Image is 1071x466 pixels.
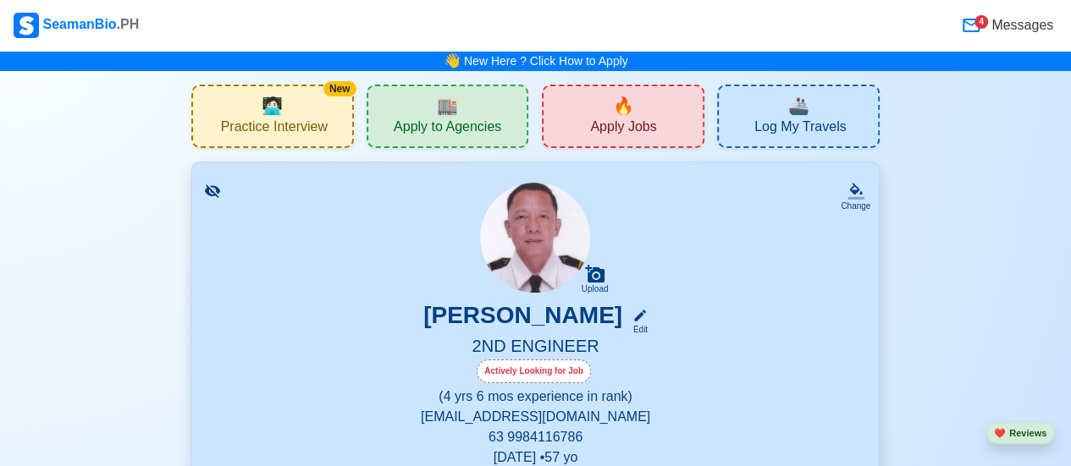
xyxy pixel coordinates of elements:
[464,54,628,68] a: New Here ? Click How to Apply
[213,387,858,407] p: (4 yrs 6 mos experience in rank)
[437,93,458,118] span: agencies
[221,118,328,140] span: Practice Interview
[213,407,858,427] p: [EMAIL_ADDRESS][DOMAIN_NAME]
[986,422,1054,445] button: heartReviews
[14,13,139,38] div: SeamanBio
[213,336,858,359] h5: 2ND ENGINEER
[14,13,39,38] img: Logo
[477,359,591,383] div: Actively Looking for Job
[754,118,846,140] span: Log My Travels
[974,15,988,29] div: 4
[582,284,609,294] div: Upload
[423,301,622,336] h3: [PERSON_NAME]
[262,93,283,118] span: interview
[213,427,858,447] p: 63 9984116786
[626,323,648,336] div: Edit
[841,200,870,212] div: Change
[394,118,501,140] span: Apply to Agencies
[788,93,809,118] span: travel
[117,17,140,31] span: .PH
[988,15,1053,36] span: Messages
[323,81,356,96] div: New
[994,428,1006,438] span: heart
[439,47,464,74] span: bell
[590,118,656,140] span: Apply Jobs
[613,93,634,118] span: new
